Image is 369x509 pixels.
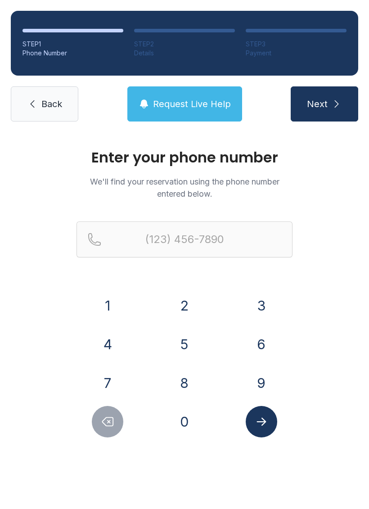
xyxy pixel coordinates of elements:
[246,367,277,399] button: 9
[169,329,200,360] button: 5
[76,150,292,165] h1: Enter your phone number
[169,290,200,321] button: 2
[76,221,292,257] input: Reservation phone number
[22,40,123,49] div: STEP 1
[92,329,123,360] button: 4
[246,40,346,49] div: STEP 3
[153,98,231,110] span: Request Live Help
[41,98,62,110] span: Back
[246,49,346,58] div: Payment
[76,176,292,200] p: We'll find your reservation using the phone number entered below.
[92,367,123,399] button: 7
[246,329,277,360] button: 6
[307,98,328,110] span: Next
[22,49,123,58] div: Phone Number
[134,49,235,58] div: Details
[169,367,200,399] button: 8
[246,290,277,321] button: 3
[169,406,200,437] button: 0
[246,406,277,437] button: Submit lookup form
[92,406,123,437] button: Delete number
[134,40,235,49] div: STEP 2
[92,290,123,321] button: 1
